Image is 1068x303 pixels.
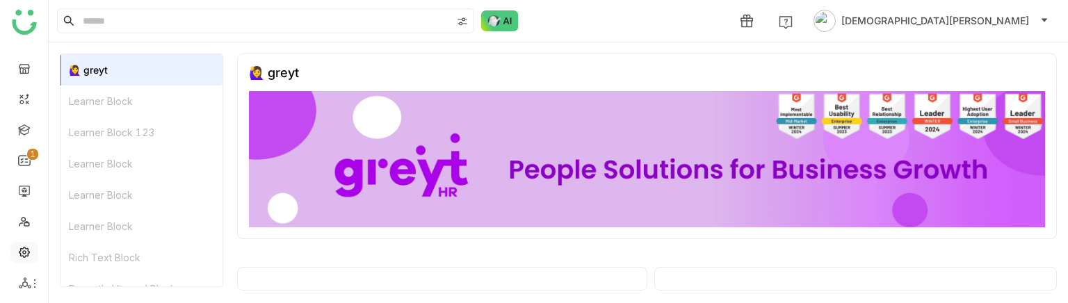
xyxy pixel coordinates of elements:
span: [DEMOGRAPHIC_DATA][PERSON_NAME] [841,13,1029,28]
button: [DEMOGRAPHIC_DATA][PERSON_NAME] [811,10,1051,32]
img: avatar [814,10,836,32]
img: help.svg [779,15,793,29]
div: Learner Block [60,85,222,117]
div: Learner Block [60,211,222,242]
div: Learner Block 123 [60,117,222,148]
div: 🙋‍♀️ greyt [60,54,222,85]
div: Learner Block [60,179,222,211]
div: Learner Block [60,148,222,179]
img: ask-buddy-normal.svg [481,10,519,31]
p: 1 [30,147,35,161]
img: logo [12,10,37,35]
div: 🙋‍♀️ greyt [249,65,299,80]
div: Rich Text Block [60,242,222,273]
img: search-type.svg [457,16,468,27]
img: 68ca8a786afc163911e2cfd3 [249,91,1045,227]
nz-badge-sup: 1 [27,149,38,160]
